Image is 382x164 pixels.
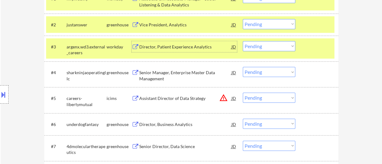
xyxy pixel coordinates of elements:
div: justanswer [67,22,107,28]
div: JD [231,119,237,130]
div: JD [231,67,237,78]
div: Senior Director, Data Science [139,143,231,150]
button: warning_amber [219,93,228,102]
div: greenhouse [107,121,132,128]
div: Assistant Director of Data Strategy [139,95,231,101]
div: JD [231,93,237,104]
div: Vice President, Analytics [139,22,231,28]
div: Director, Patient Experience Analytics [139,44,231,50]
div: greenhouse [107,70,132,76]
div: icims [107,95,132,101]
div: greenhouse [107,143,132,150]
div: Senior Manager, Enterprise Master Data Management [139,70,231,82]
div: Director, Business Analytics [139,121,231,128]
div: JD [231,141,237,152]
div: greenhouse [107,22,132,28]
div: #2 [51,22,62,28]
div: workday [107,44,132,50]
div: JD [231,19,237,30]
div: JD [231,41,237,52]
